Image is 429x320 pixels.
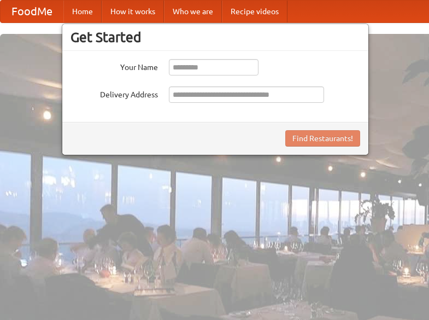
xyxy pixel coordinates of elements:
[285,130,360,147] button: Find Restaurants!
[70,86,158,100] label: Delivery Address
[70,29,360,45] h3: Get Started
[102,1,164,22] a: How it works
[1,1,63,22] a: FoodMe
[222,1,287,22] a: Recipe videos
[63,1,102,22] a: Home
[70,59,158,73] label: Your Name
[164,1,222,22] a: Who we are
